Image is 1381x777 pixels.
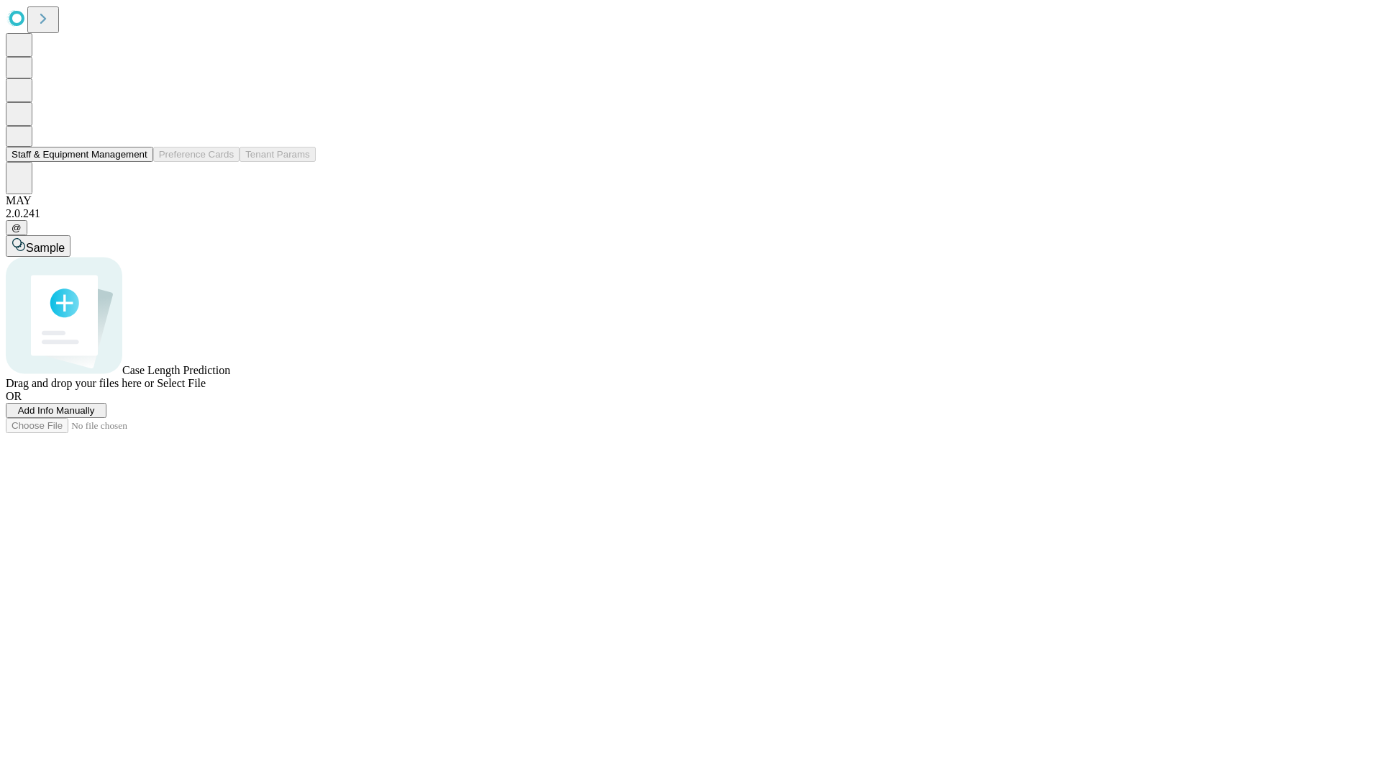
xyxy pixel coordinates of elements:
button: Add Info Manually [6,403,106,418]
div: 2.0.241 [6,207,1375,220]
button: Tenant Params [240,147,316,162]
span: Add Info Manually [18,405,95,416]
button: Sample [6,235,70,257]
span: Case Length Prediction [122,364,230,376]
div: MAY [6,194,1375,207]
button: @ [6,220,27,235]
span: OR [6,390,22,402]
span: Drag and drop your files here or [6,377,154,389]
button: Staff & Equipment Management [6,147,153,162]
span: Select File [157,377,206,389]
span: @ [12,222,22,233]
span: Sample [26,242,65,254]
button: Preference Cards [153,147,240,162]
